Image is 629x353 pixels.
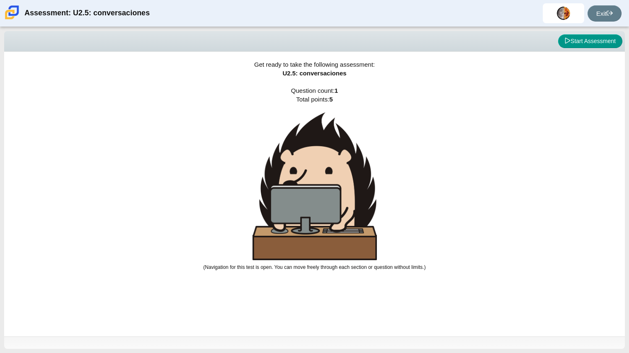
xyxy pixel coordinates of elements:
[254,61,375,68] span: Get ready to take the following assessment:
[335,87,338,94] b: 1
[253,112,377,260] img: hedgehog-behind-computer-large.png
[24,3,150,23] div: Assessment: U2.5: conversaciones
[3,4,21,21] img: Carmen School of Science & Technology
[3,15,21,22] a: Carmen School of Science & Technology
[282,70,346,77] span: U2.5: conversaciones
[588,5,622,22] a: Exit
[557,7,570,20] img: erick.aguilera-per.Ar2lp4
[203,87,425,270] span: Question count: Total points:
[558,34,622,48] button: Start Assessment
[329,96,333,103] b: 5
[203,264,425,270] small: (Navigation for this test is open. You can move freely through each section or question without l...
